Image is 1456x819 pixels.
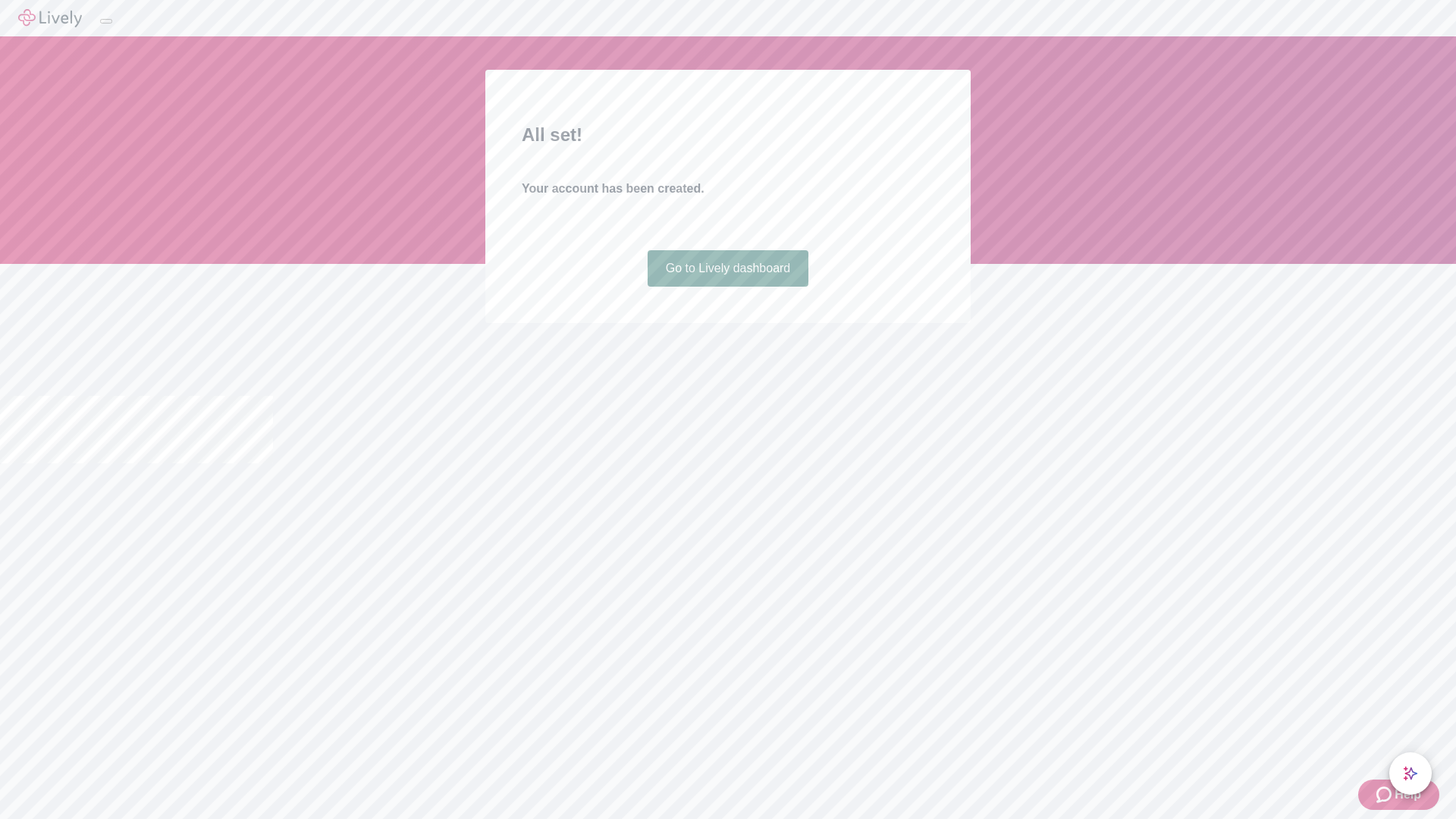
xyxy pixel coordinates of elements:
[1389,752,1432,795] button: chat
[522,180,934,198] h4: Your account has been created.
[1403,766,1418,781] svg: Lively AI Assistant
[1358,780,1439,810] button: Zendesk support iconHelp
[100,19,112,24] button: Log out
[1395,786,1421,804] span: Help
[1376,786,1395,804] svg: Zendesk support icon
[18,9,82,27] img: Lively
[522,121,934,149] h2: All set!
[648,250,809,287] a: Go to Lively dashboard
